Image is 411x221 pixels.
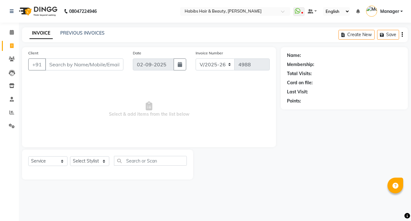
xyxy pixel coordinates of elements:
[114,156,187,166] input: Search or Scan
[338,30,375,40] button: Create New
[287,89,308,95] div: Last Visit:
[366,6,377,17] img: Manager
[16,3,59,20] img: logo
[60,30,105,36] a: PREVIOUS INVOICES
[196,50,223,56] label: Invoice Number
[287,52,301,59] div: Name:
[287,80,313,86] div: Card on file:
[28,50,38,56] label: Client
[28,58,46,70] button: +91
[287,98,301,104] div: Points:
[45,58,123,70] input: Search by Name/Mobile/Email/Code
[380,8,399,15] span: Manager
[385,196,405,215] iframe: chat widget
[28,78,270,141] span: Select & add items from the list below
[69,3,97,20] b: 08047224946
[30,28,53,39] a: INVOICE
[133,50,141,56] label: Date
[287,70,312,77] div: Total Visits:
[287,61,314,68] div: Membership:
[377,30,399,40] button: Save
